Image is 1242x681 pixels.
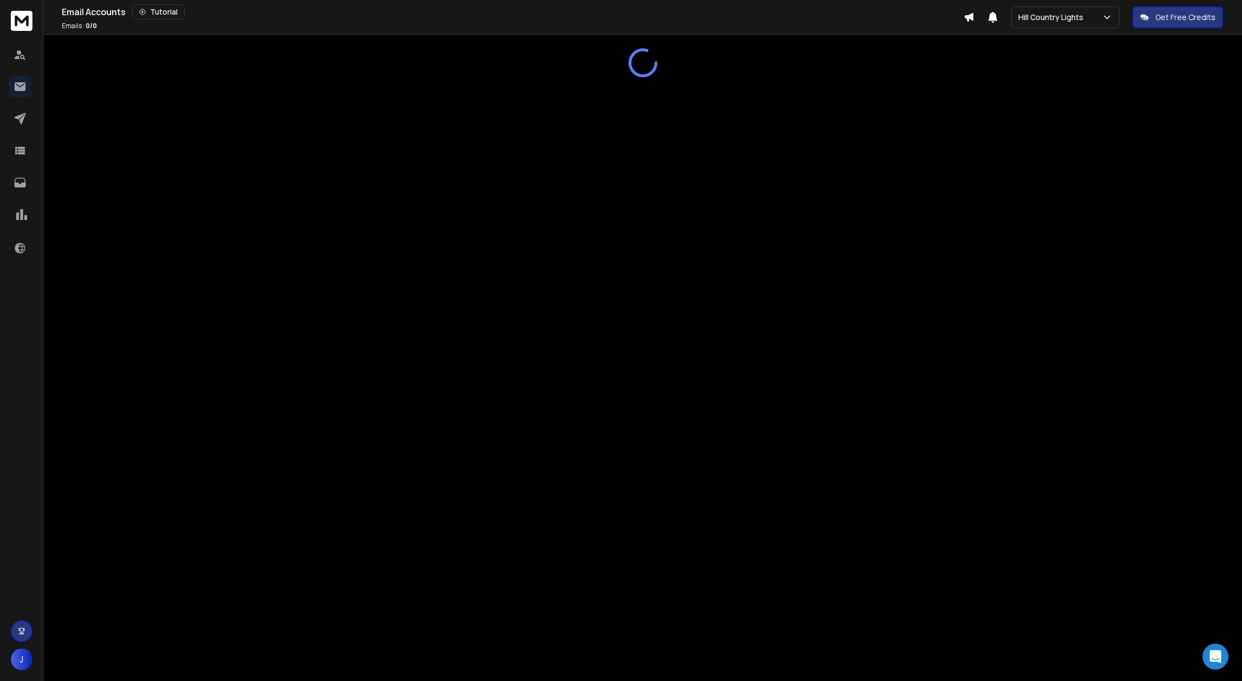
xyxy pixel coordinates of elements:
button: J [11,648,32,670]
button: Tutorial [132,4,185,20]
div: Email Accounts [62,4,964,20]
div: Open Intercom Messenger [1202,644,1228,670]
button: Get Free Credits [1133,7,1223,28]
p: Get Free Credits [1155,12,1215,23]
p: Hill Country Lights [1018,12,1088,23]
p: Emails : [62,22,97,30]
span: 0 / 0 [86,21,97,30]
